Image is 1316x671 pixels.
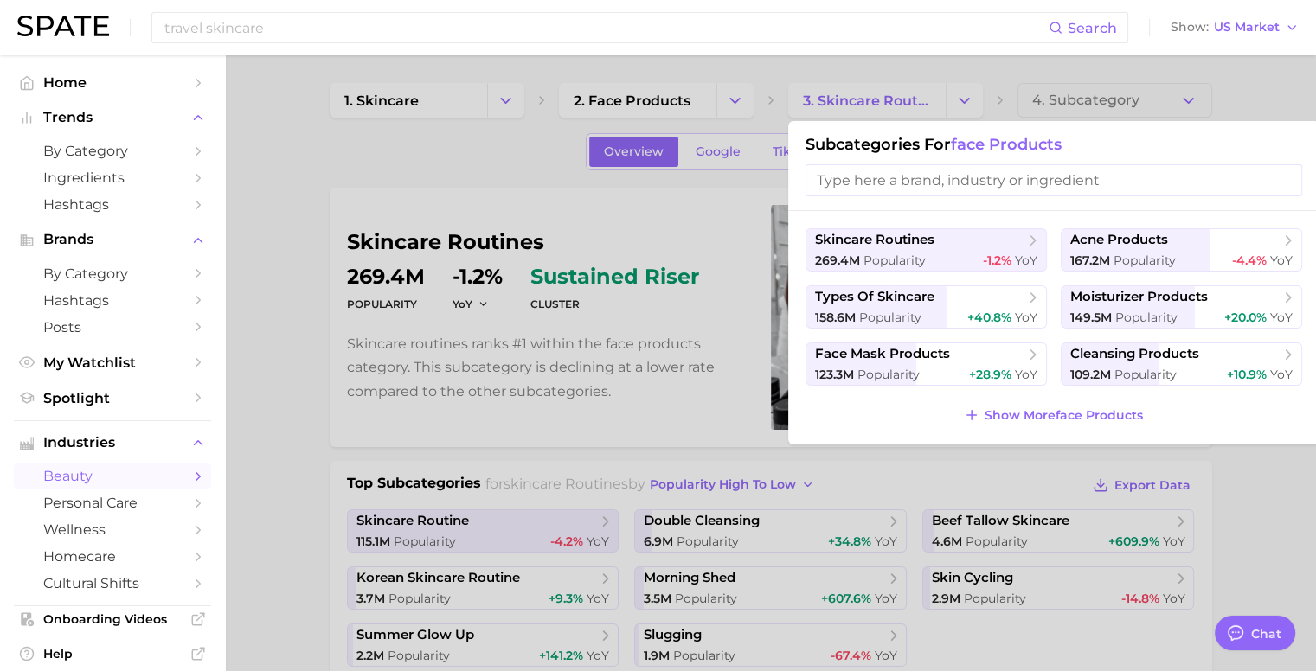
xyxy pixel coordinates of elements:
[806,164,1302,196] input: Type here a brand, industry or ingredient
[43,521,182,538] span: wellness
[14,385,211,412] a: Spotlight
[43,468,182,484] span: beauty
[43,169,182,186] span: Ingredients
[969,367,1011,382] span: +28.9%
[43,646,182,661] span: Help
[14,227,211,252] button: Brands
[43,232,182,247] span: Brands
[1166,16,1303,39] button: ShowUS Market
[815,367,854,382] span: 123.3m
[806,135,1302,154] h1: Subcategories for
[1115,310,1178,325] span: Popularity
[14,105,211,131] button: Trends
[967,310,1011,325] span: +40.8%
[863,252,926,268] span: Popularity
[985,408,1143,423] span: Show More face products
[43,495,182,511] span: personal care
[1068,20,1117,36] span: Search
[1171,22,1209,32] span: Show
[815,252,860,268] span: 269.4m
[14,606,211,632] a: Onboarding Videos
[857,367,920,382] span: Popularity
[806,228,1047,272] button: skincare routines269.4m Popularity-1.2% YoY
[14,463,211,489] a: beauty
[43,575,182,591] span: cultural shifts
[17,16,109,36] img: SPATE
[1070,289,1208,305] span: moisturizer products
[859,310,921,325] span: Popularity
[1015,252,1037,268] span: YoY
[43,74,182,91] span: Home
[1061,285,1302,329] button: moisturizer products149.5m Popularity+20.0% YoY
[1015,367,1037,382] span: YoY
[1061,228,1302,272] button: acne products167.2m Popularity-4.4% YoY
[1070,346,1199,362] span: cleansing products
[1224,310,1267,325] span: +20.0%
[1070,252,1110,268] span: 167.2m
[14,287,211,314] a: Hashtags
[1114,367,1177,382] span: Popularity
[43,548,182,565] span: homecare
[43,355,182,371] span: My Watchlist
[815,346,950,362] span: face mask products
[1270,252,1293,268] span: YoY
[43,292,182,309] span: Hashtags
[14,164,211,191] a: Ingredients
[815,289,934,305] span: types of skincare
[43,110,182,125] span: Trends
[1270,367,1293,382] span: YoY
[1114,252,1176,268] span: Popularity
[1070,232,1168,248] span: acne products
[43,265,182,282] span: by Category
[1270,310,1293,325] span: YoY
[1015,310,1037,325] span: YoY
[14,349,211,376] a: My Watchlist
[806,342,1047,386] button: face mask products123.3m Popularity+28.9% YoY
[1214,22,1280,32] span: US Market
[1070,367,1111,382] span: 109.2m
[14,430,211,456] button: Industries
[960,403,1147,427] button: Show Moreface products
[815,310,856,325] span: 158.6m
[14,570,211,597] a: cultural shifts
[951,135,1062,154] span: face products
[14,260,211,287] a: by Category
[815,232,934,248] span: skincare routines
[1061,342,1302,386] button: cleansing products109.2m Popularity+10.9% YoY
[43,390,182,406] span: Spotlight
[43,143,182,159] span: by Category
[14,543,211,570] a: homecare
[14,314,211,341] a: Posts
[14,137,211,164] a: by Category
[43,196,182,213] span: Hashtags
[43,319,182,335] span: Posts
[14,69,211,96] a: Home
[1232,252,1267,268] span: -4.4%
[163,13,1049,42] input: Search here for a brand, industry, or ingredient
[983,252,1011,268] span: -1.2%
[14,191,211,218] a: Hashtags
[43,611,182,627] span: Onboarding Videos
[806,285,1047,329] button: types of skincare158.6m Popularity+40.8% YoY
[1070,310,1112,325] span: 149.5m
[14,641,211,667] a: Help
[1227,367,1267,382] span: +10.9%
[14,516,211,543] a: wellness
[43,435,182,451] span: Industries
[14,489,211,516] a: personal care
